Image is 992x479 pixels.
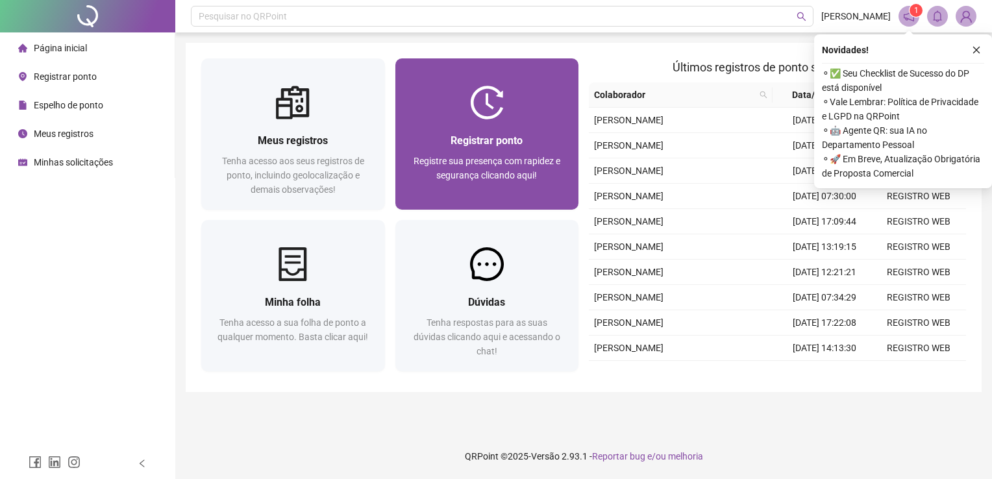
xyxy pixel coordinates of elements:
span: Página inicial [34,43,87,53]
span: home [18,43,27,53]
td: REGISTRO WEB [872,336,966,361]
img: 86367 [956,6,976,26]
span: search [797,12,806,21]
span: Registrar ponto [451,134,523,147]
span: Tenha acesso aos seus registros de ponto, incluindo geolocalização e demais observações! [222,156,364,195]
span: ⚬ Vale Lembrar: Política de Privacidade e LGPD na QRPoint [822,95,984,123]
a: Minha folhaTenha acesso a sua folha de ponto a qualquer momento. Basta clicar aqui! [201,220,385,371]
th: Data/Hora [773,82,864,108]
span: Reportar bug e/ou melhoria [592,451,703,461]
span: [PERSON_NAME] [594,267,663,277]
td: [DATE] 17:09:44 [778,209,872,234]
span: 1 [914,6,919,15]
span: search [760,91,767,99]
span: ⚬ 🤖 Agente QR: sua IA no Departamento Pessoal [822,123,984,152]
span: [PERSON_NAME] [594,292,663,302]
span: search [757,85,770,104]
span: Tenha acesso a sua folha de ponto a qualquer momento. Basta clicar aqui! [217,317,368,342]
span: bell [932,10,943,22]
footer: QRPoint © 2025 - 2.93.1 - [175,434,992,479]
td: [DATE] 17:17:37 [778,108,872,133]
span: Dúvidas [468,296,505,308]
span: Novidades ! [822,43,869,57]
td: REGISTRO WEB [872,184,966,209]
td: REGISTRO WEB [872,361,966,386]
td: REGISTRO WEB [872,209,966,234]
span: Versão [531,451,560,461]
span: Meus registros [34,129,93,139]
td: [DATE] 13:24:21 [778,133,872,158]
td: [DATE] 12:21:21 [778,260,872,285]
span: Últimos registros de ponto sincronizados [673,60,882,74]
sup: 1 [910,4,923,17]
span: Registre sua presença com rapidez e segurança clicando aqui! [414,156,560,180]
span: file [18,101,27,110]
span: linkedin [48,456,61,469]
span: instagram [68,456,81,469]
td: REGISTRO WEB [872,260,966,285]
span: Minha folha [265,296,321,308]
td: [DATE] 12:29:20 [778,158,872,184]
span: facebook [29,456,42,469]
a: Registrar pontoRegistre sua presença com rapidez e segurança clicando aqui! [395,58,579,210]
span: schedule [18,158,27,167]
span: Colaborador [594,88,754,102]
span: environment [18,72,27,81]
td: REGISTRO WEB [872,234,966,260]
span: [PERSON_NAME] [594,140,663,151]
span: [PERSON_NAME] [594,115,663,125]
td: REGISTRO WEB [872,285,966,310]
span: Minhas solicitações [34,157,113,167]
td: REGISTRO WEB [872,310,966,336]
a: Meus registrosTenha acesso aos seus registros de ponto, incluindo geolocalização e demais observa... [201,58,385,210]
span: [PERSON_NAME] [594,166,663,176]
span: Tenha respostas para as suas dúvidas clicando aqui e acessando o chat! [414,317,560,356]
td: [DATE] 07:34:29 [778,285,872,310]
td: [DATE] 13:19:15 [778,234,872,260]
span: Registrar ponto [34,71,97,82]
span: left [138,459,147,468]
span: Data/Hora [778,88,849,102]
span: close [972,45,981,55]
span: Espelho de ponto [34,100,103,110]
td: [DATE] 07:30:00 [778,184,872,209]
span: Meus registros [258,134,328,147]
span: [PERSON_NAME] [594,191,663,201]
span: notification [903,10,915,22]
span: ⚬ ✅ Seu Checklist de Sucesso do DP está disponível [822,66,984,95]
span: [PERSON_NAME] [594,317,663,328]
span: [PERSON_NAME] [594,216,663,227]
td: [DATE] 13:13:13 [778,361,872,386]
span: [PERSON_NAME] [594,343,663,353]
span: [PERSON_NAME] [821,9,891,23]
td: [DATE] 17:22:08 [778,310,872,336]
span: ⚬ 🚀 Em Breve, Atualização Obrigatória de Proposta Comercial [822,152,984,180]
a: DúvidasTenha respostas para as suas dúvidas clicando aqui e acessando o chat! [395,220,579,371]
span: clock-circle [18,129,27,138]
span: [PERSON_NAME] [594,241,663,252]
td: [DATE] 14:13:30 [778,336,872,361]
